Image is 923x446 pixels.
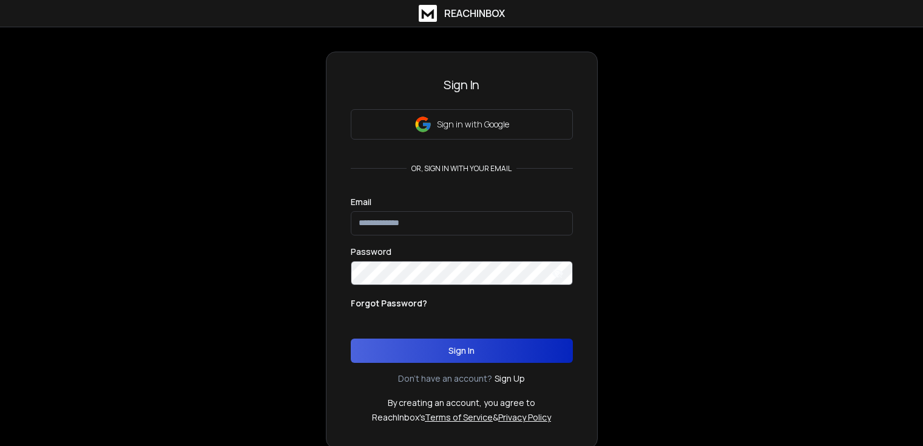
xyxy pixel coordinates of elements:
[351,198,371,206] label: Email
[372,411,551,424] p: ReachInbox's &
[498,411,551,423] a: Privacy Policy
[437,118,509,130] p: Sign in with Google
[419,5,505,22] a: ReachInbox
[419,5,437,22] img: logo
[351,297,427,309] p: Forgot Password?
[351,76,573,93] h3: Sign In
[495,373,525,385] a: Sign Up
[351,339,573,363] button: Sign In
[444,6,505,21] h1: ReachInbox
[351,109,573,140] button: Sign in with Google
[425,411,493,423] a: Terms of Service
[351,248,391,256] label: Password
[398,373,492,385] p: Don't have an account?
[407,164,516,174] p: or, sign in with your email
[388,397,535,409] p: By creating an account, you agree to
